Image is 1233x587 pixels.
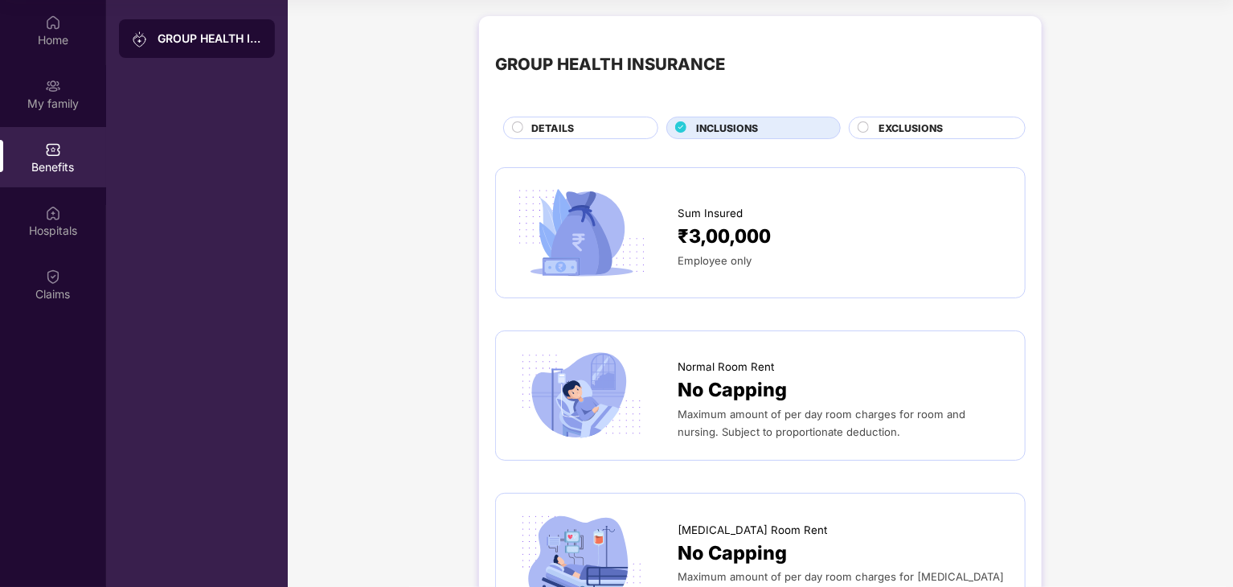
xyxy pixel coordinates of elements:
[158,31,262,47] div: GROUP HEALTH INSURANCE
[696,121,758,136] span: INCLUSIONS
[879,121,943,136] span: EXCLUSIONS
[678,222,771,252] span: ₹3,00,000
[678,522,827,539] span: [MEDICAL_DATA] Room Rent
[678,539,787,569] span: No Capping
[512,347,651,444] img: icon
[45,14,61,31] img: svg+xml;base64,PHN2ZyBpZD0iSG9tZSIgeG1sbnM9Imh0dHA6Ly93d3cudzMub3JnLzIwMDAvc3ZnIiB3aWR0aD0iMjAiIG...
[45,142,61,158] img: svg+xml;base64,PHN2ZyBpZD0iQmVuZWZpdHMiIHhtbG5zPSJodHRwOi8vd3d3LnczLm9yZy8yMDAwL3N2ZyIgd2lkdGg9Ij...
[45,269,61,285] img: svg+xml;base64,PHN2ZyBpZD0iQ2xhaW0iIHhtbG5zPSJodHRwOi8vd3d3LnczLm9yZy8yMDAwL3N2ZyIgd2lkdGg9IjIwIi...
[678,359,774,376] span: Normal Room Rent
[495,51,725,77] div: GROUP HEALTH INSURANCE
[512,184,651,281] img: icon
[45,205,61,221] img: svg+xml;base64,PHN2ZyBpZD0iSG9zcGl0YWxzIiB4bWxucz0iaHR0cDovL3d3dy53My5vcmcvMjAwMC9zdmciIHdpZHRoPS...
[678,254,752,267] span: Employee only
[678,376,787,405] span: No Capping
[132,31,148,47] img: svg+xml;base64,PHN2ZyB3aWR0aD0iMjAiIGhlaWdodD0iMjAiIHZpZXdCb3g9IjAgMCAyMCAyMCIgZmlsbD0ibm9uZSIgeG...
[678,408,965,438] span: Maximum amount of per day room charges for room and nursing. Subject to proportionate deduction.
[531,121,574,136] span: DETAILS
[45,78,61,94] img: svg+xml;base64,PHN2ZyB3aWR0aD0iMjAiIGhlaWdodD0iMjAiIHZpZXdCb3g9IjAgMCAyMCAyMCIgZmlsbD0ibm9uZSIgeG...
[678,205,743,222] span: Sum Insured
